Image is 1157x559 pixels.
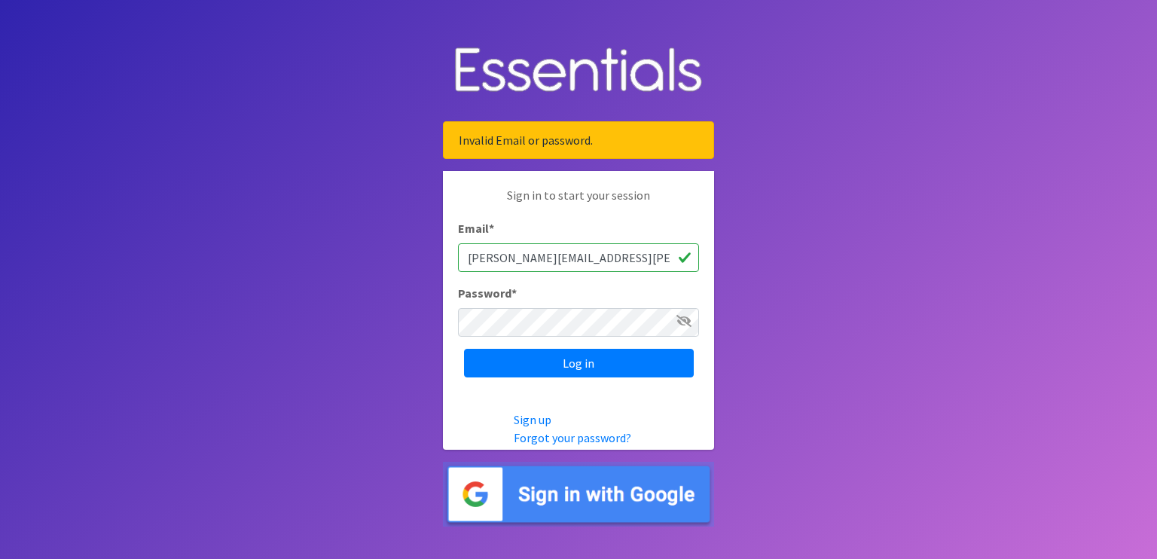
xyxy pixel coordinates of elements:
img: Human Essentials [443,32,714,110]
img: Sign in with Google [443,462,714,527]
a: Forgot your password? [514,430,631,445]
input: Log in [464,349,694,377]
abbr: required [489,221,494,236]
div: Invalid Email or password. [443,121,714,159]
a: Sign up [514,412,551,427]
abbr: required [511,286,517,301]
label: Password [458,284,517,302]
label: Email [458,219,494,237]
p: Sign in to start your session [458,186,699,219]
